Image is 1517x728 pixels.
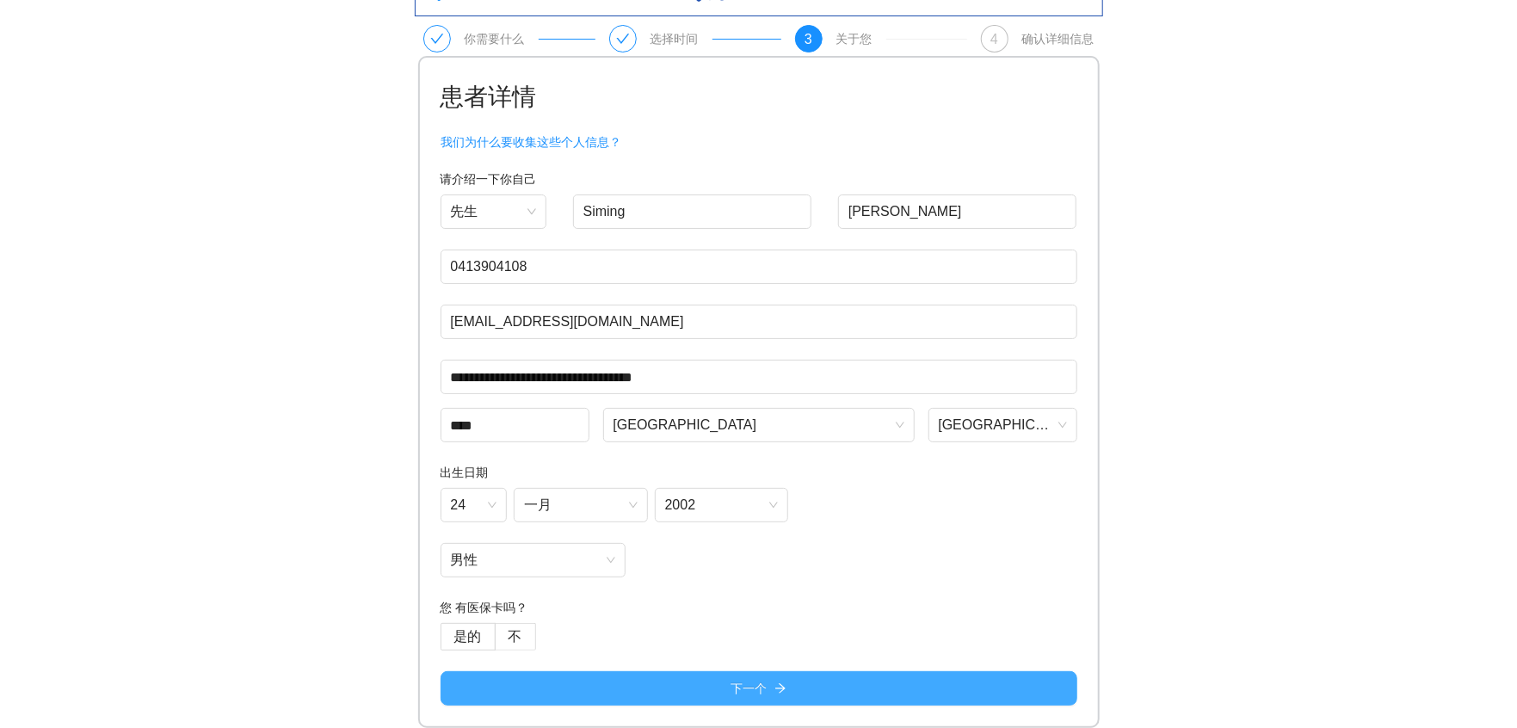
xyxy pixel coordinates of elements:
font: 下一个 [731,682,768,695]
div: 选择时间 [651,32,699,46]
font: 男性 [451,552,478,567]
div: 你需要什么 [465,32,525,46]
font: 不 [509,629,522,644]
button: 我们为什么要收集这些个人信息？ [441,128,623,156]
font: 是的 [454,629,482,644]
span: 先生 [451,199,536,225]
input: 电子邮件 [441,305,1077,339]
font: 出生日期 [441,466,489,479]
font: [GEOGRAPHIC_DATA] [939,417,1082,432]
font: 您 [441,601,453,614]
span: 一月 [524,492,638,518]
input: 名 [573,194,812,229]
span: 查看 [430,32,444,46]
button: 下一个向右箭头 [441,671,1077,706]
div: 确认详细信息 [1022,32,1095,46]
font: 24 [451,497,466,512]
span: 查看 [616,32,630,46]
font: 你自己 [501,172,537,186]
font: 先生 [451,204,478,219]
font: 有医保卡吗？ [455,601,527,614]
font: 4 [990,32,998,46]
font: 2002 [665,497,696,512]
span: 2002 [665,492,779,518]
input: 电话号码 [441,250,1077,284]
font: 3 [805,32,812,46]
font: 一月 [524,497,552,512]
span: 昆士兰州 [939,412,1067,438]
span: 男性 [451,547,616,573]
div: 关于您 [836,32,873,46]
input: 姓 [838,194,1077,229]
span: 向右箭头 [774,682,786,696]
span: 24 [451,492,497,518]
font: 患者详情 [441,83,537,110]
span: South Brisbane [614,412,904,438]
font: 我们为什么要收集这些个人信息？ [441,135,622,149]
font: 请介绍一下 [441,172,501,186]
